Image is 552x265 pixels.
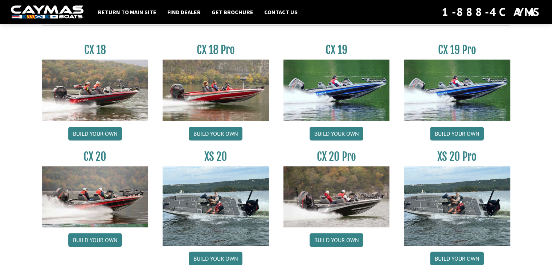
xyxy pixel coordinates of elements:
h3: CX 20 Pro [283,150,390,163]
img: XS_20_resized.jpg [163,166,269,246]
a: Contact Us [261,7,301,17]
div: 1-888-4CAYMAS [442,4,541,20]
a: Build your own [310,233,363,247]
a: Build your own [68,233,122,247]
h3: CX 19 [283,43,390,57]
a: Build your own [189,127,242,140]
h3: XS 20 Pro [404,150,510,163]
a: Build your own [310,127,363,140]
a: Find Dealer [164,7,204,17]
img: CX-18SS_thumbnail.jpg [163,60,269,121]
a: Return to main site [94,7,160,17]
a: Build your own [68,127,122,140]
h3: CX 19 Pro [404,43,510,57]
img: XS_20_resized.jpg [404,166,510,246]
h3: XS 20 [163,150,269,163]
img: CX19_thumbnail.jpg [283,60,390,121]
h3: CX 18 Pro [163,43,269,57]
h3: CX 18 [42,43,148,57]
img: CX19_thumbnail.jpg [404,60,510,121]
h3: CX 20 [42,150,148,163]
img: CX-20Pro_thumbnail.jpg [283,166,390,227]
img: white-logo-c9c8dbefe5ff5ceceb0f0178aa75bf4bb51f6bca0971e226c86eb53dfe498488.png [11,5,83,19]
img: CX-18S_thumbnail.jpg [42,60,148,121]
a: Build your own [430,127,484,140]
img: CX-20_thumbnail.jpg [42,166,148,227]
a: Get Brochure [208,7,257,17]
